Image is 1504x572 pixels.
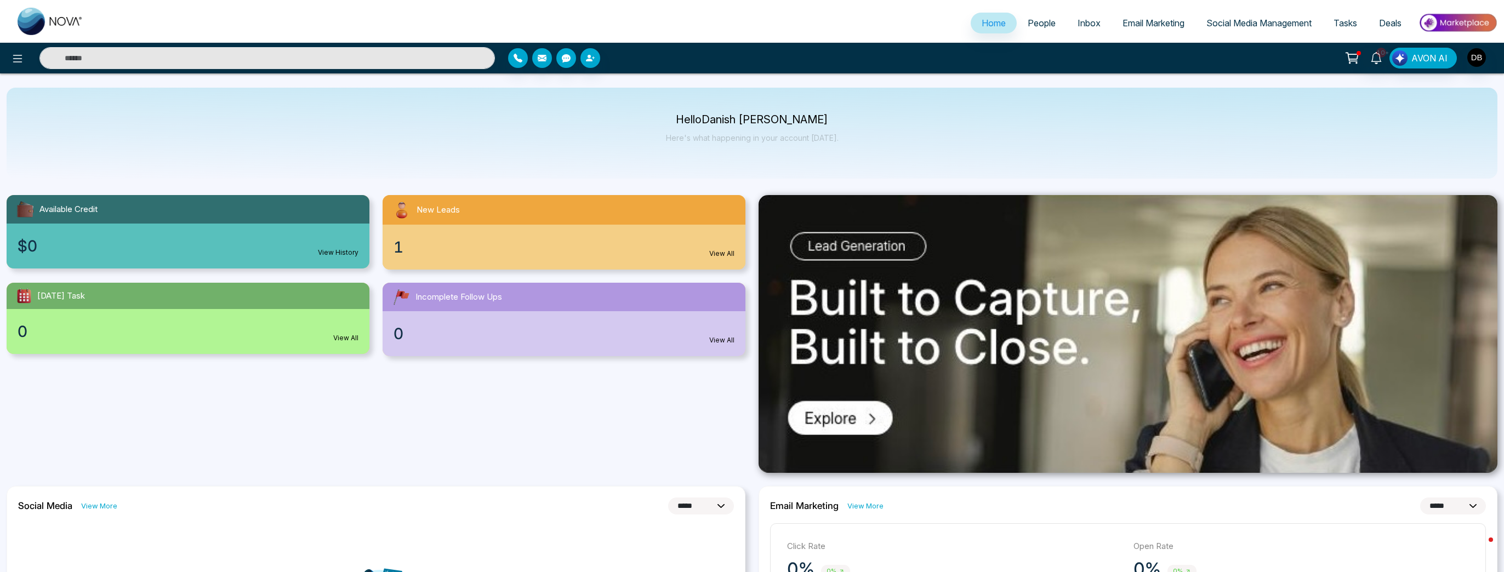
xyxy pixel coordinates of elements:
[15,199,35,219] img: availableCredit.svg
[709,335,734,345] a: View All
[1028,18,1056,28] span: People
[415,291,502,304] span: Incomplete Follow Ups
[1379,18,1402,28] span: Deals
[1467,48,1486,67] img: User Avatar
[333,333,358,343] a: View All
[391,199,412,220] img: newLeads.svg
[1392,50,1408,66] img: Lead Flow
[18,234,37,258] span: $0
[1017,13,1067,33] a: People
[1067,13,1112,33] a: Inbox
[417,204,460,216] span: New Leads
[770,500,839,511] h2: Email Marketing
[376,283,752,356] a: Incomplete Follow Ups0View All
[1123,18,1184,28] span: Email Marketing
[1133,540,1469,553] p: Open Rate
[318,248,358,258] a: View History
[709,249,734,259] a: View All
[37,290,85,302] span: [DATE] Task
[1363,48,1389,67] a: 10+
[982,18,1006,28] span: Home
[18,8,83,35] img: Nova CRM Logo
[376,195,752,270] a: New Leads1View All
[666,115,839,124] p: Hello Danish [PERSON_NAME]
[1467,535,1493,561] iframe: Intercom live chat
[1112,13,1195,33] a: Email Marketing
[666,133,839,142] p: Here's what happening in your account [DATE].
[81,501,117,511] a: View More
[759,195,1497,473] img: .
[1368,13,1412,33] a: Deals
[1376,48,1386,58] span: 10+
[1206,18,1312,28] span: Social Media Management
[18,320,27,343] span: 0
[15,287,33,305] img: todayTask.svg
[394,322,403,345] span: 0
[1389,48,1457,68] button: AVON AI
[1323,13,1368,33] a: Tasks
[1418,10,1497,35] img: Market-place.gif
[787,540,1123,553] p: Click Rate
[971,13,1017,33] a: Home
[18,500,72,511] h2: Social Media
[1334,18,1357,28] span: Tasks
[847,501,884,511] a: View More
[394,236,403,259] span: 1
[1195,13,1323,33] a: Social Media Management
[39,203,98,216] span: Available Credit
[1078,18,1101,28] span: Inbox
[1411,52,1448,65] span: AVON AI
[391,287,411,307] img: followUps.svg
